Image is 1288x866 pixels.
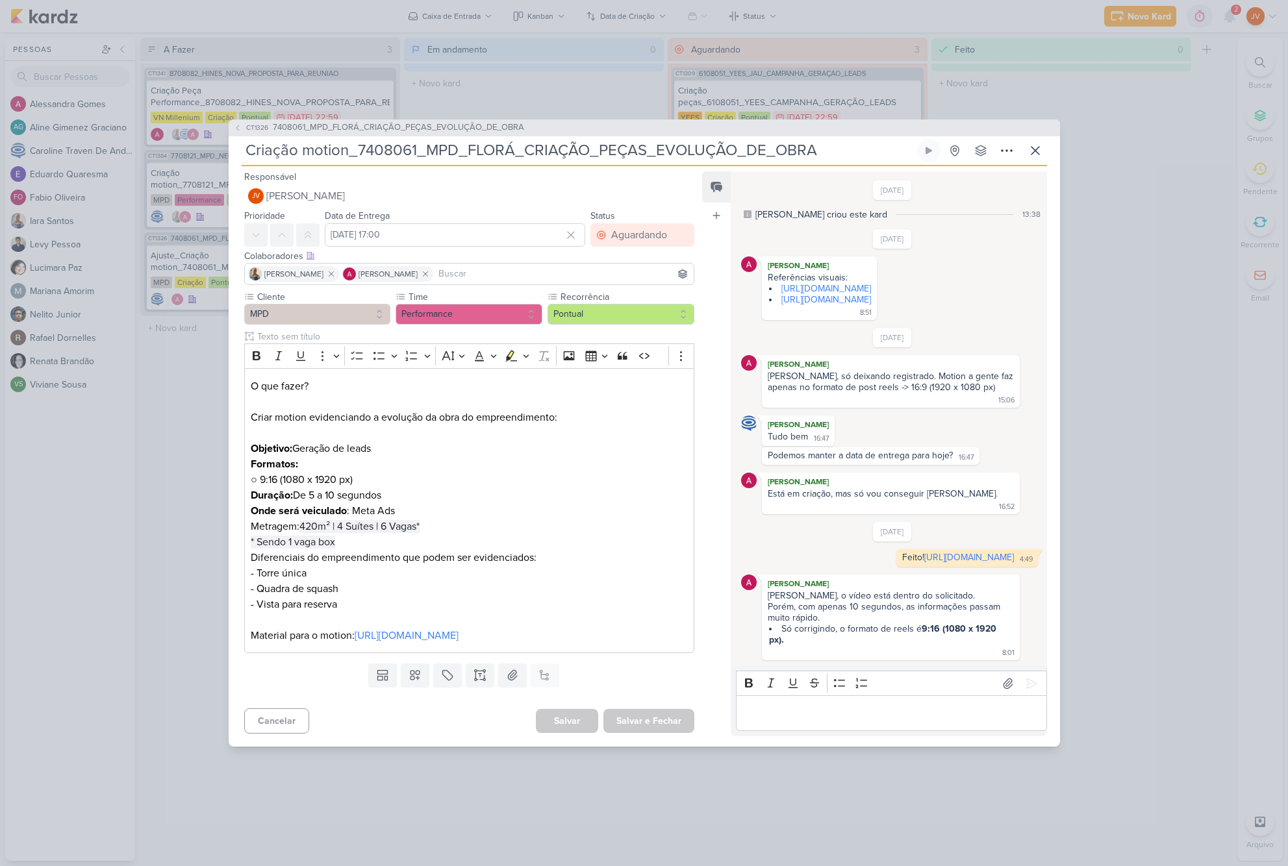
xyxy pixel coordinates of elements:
[251,442,292,455] strong: Objetivo:
[768,450,953,461] div: Podemos manter a data de entrega para hoje?
[764,475,1017,488] div: [PERSON_NAME]
[355,629,459,642] a: [URL][DOMAIN_NAME]
[860,308,872,318] div: 8:51
[755,208,887,221] div: [PERSON_NAME] criou este kard
[781,283,871,294] a: [URL][DOMAIN_NAME]
[252,193,260,200] p: JV
[741,415,757,431] img: Caroline Traven De Andrade
[244,123,270,132] span: CT1326
[273,121,524,134] span: 7408061_MPD_FLORÁ_CRIAÇÃO_PEÇAS_EVOLUÇÃO_DE_OBRA
[764,259,874,272] div: [PERSON_NAME]
[256,290,391,304] label: Cliente
[764,577,1017,590] div: [PERSON_NAME]
[999,502,1015,512] div: 16:52
[959,452,974,463] div: 16:47
[741,473,757,488] img: Alessandra Gomes
[781,294,871,305] a: [URL][DOMAIN_NAME]
[902,552,1014,563] div: Feito!
[255,330,695,343] input: Texto sem título
[741,256,757,272] img: Alessandra Gomes
[741,575,757,590] img: Alessandra Gomes
[769,623,999,645] strong: 9:16 (1080 x 1920 px).
[998,395,1015,406] div: 15:06
[244,304,391,325] button: MPD
[924,552,1014,563] a: [URL][DOMAIN_NAME]
[359,268,418,280] span: [PERSON_NAME]
[768,601,1013,623] div: Porém, com apenas 10 segundos, as informações passam muito rápido.
[251,536,335,549] span: * Sendo 1 vaga box
[590,210,615,221] label: Status
[251,597,687,643] p: - Vista para reserva Material para o motion:
[266,188,345,204] span: [PERSON_NAME]
[343,267,356,280] img: Alessandra Gomes
[244,210,285,221] label: Prioridade
[244,184,695,208] button: JV [PERSON_NAME]
[611,227,667,243] div: Aguardando
[242,139,915,162] input: Kard Sem Título
[251,378,687,456] p: O que fazer? Criar motion evidenciando a evolução da obra do empreendimento: Geração de leads
[248,188,264,204] div: Joney Viana
[264,268,323,280] span: [PERSON_NAME]
[407,290,542,304] label: Time
[244,343,695,369] div: Editor toolbar
[768,371,1016,393] div: [PERSON_NAME], só deixando registrado. Motion a gente faz apenas no formato de post reels -> 16:9...
[548,304,694,325] button: Pontual
[1002,648,1015,658] div: 8:01
[768,488,998,499] div: Está em criação, mas só vou conseguir [PERSON_NAME].
[764,418,832,431] div: [PERSON_NAME]
[768,431,808,442] div: Tudo bem
[244,368,695,653] div: Editor editing area: main
[768,590,1013,601] div: [PERSON_NAME], o vídeo está dentro do solicitado.
[764,358,1017,371] div: [PERSON_NAME]
[299,520,420,533] span: 420m² | 4 Suítes | 6 Vagas*
[769,623,1013,645] li: Só corrigindo, o formato de reels é
[325,210,390,221] label: Data de Entrega
[924,145,934,156] div: Ligar relógio
[251,458,298,471] strong: Formatos:
[736,695,1046,731] div: Editor editing area: main
[251,489,293,502] strong: Duração:
[436,266,692,282] input: Buscar
[249,267,262,280] img: Iara Santos
[251,456,687,597] p: ○ 9:16 (1080 x 1920 px) De 5 a 10 segundos : Meta Ads Metragem: Diferenciais do empreendimento qu...
[251,504,347,517] strong: Onde será veiculado
[244,249,695,263] div: Colaboradores
[559,290,694,304] label: Recorrência
[1022,208,1041,220] div: 13:38
[244,708,309,734] button: Cancelar
[1020,554,1033,565] div: 4:49
[736,671,1046,696] div: Editor toolbar
[814,434,829,444] div: 16:47
[244,171,296,182] label: Responsável
[590,223,694,247] button: Aguardando
[234,121,524,134] button: CT1326 7408061_MPD_FLORÁ_CRIAÇÃO_PEÇAS_EVOLUÇÃO_DE_OBRA
[741,355,757,371] img: Alessandra Gomes
[325,223,586,247] input: Select a date
[396,304,542,325] button: Performance
[768,272,871,283] div: Referências visuais:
